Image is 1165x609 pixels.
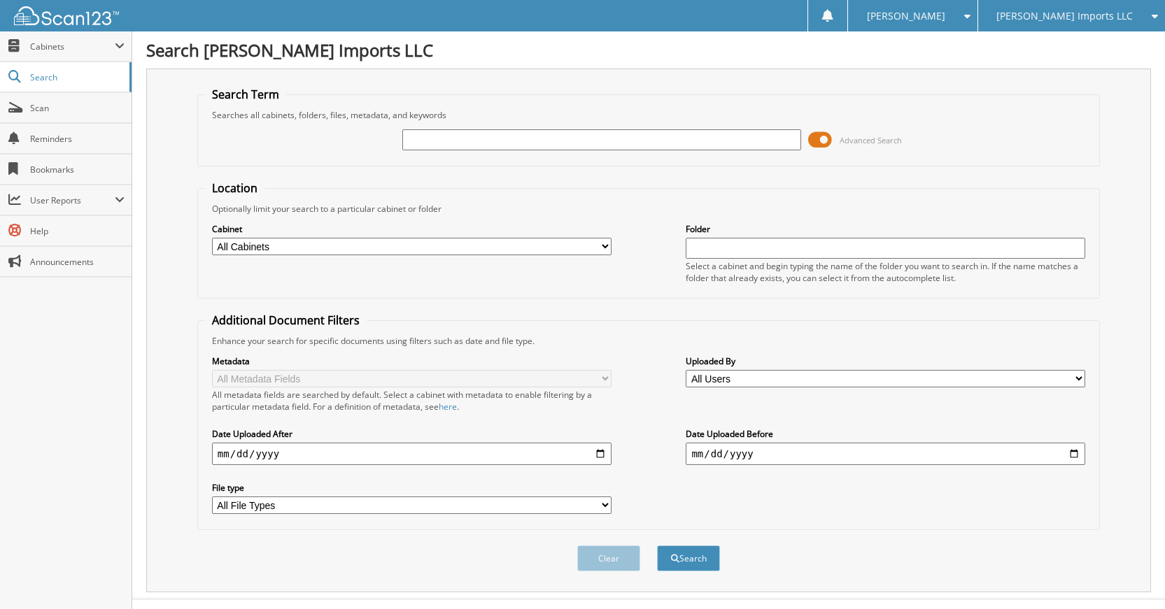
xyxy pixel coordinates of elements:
span: [PERSON_NAME] [867,12,945,20]
legend: Search Term [205,87,286,102]
label: Date Uploaded Before [686,428,1085,440]
span: Scan [30,102,125,114]
input: start [212,443,612,465]
div: Optionally limit your search to a particular cabinet or folder [205,203,1092,215]
input: end [686,443,1085,465]
span: Reminders [30,133,125,145]
label: Cabinet [212,223,612,235]
legend: Location [205,180,264,196]
button: Clear [577,545,640,571]
img: scan123-logo-white.svg [14,6,119,25]
div: Enhance your search for specific documents using filters such as date and file type. [205,335,1092,347]
button: Search [657,545,720,571]
label: File type [212,482,612,494]
span: Announcements [30,256,125,268]
div: Searches all cabinets, folders, files, metadata, and keywords [205,109,1092,121]
legend: Additional Document Filters [205,313,367,328]
span: Help [30,225,125,237]
span: Search [30,71,122,83]
span: Advanced Search [840,135,902,145]
span: [PERSON_NAME] Imports LLC [996,12,1133,20]
label: Date Uploaded After [212,428,612,440]
div: All metadata fields are searched by default. Select a cabinet with metadata to enable filtering b... [212,389,612,413]
span: Cabinets [30,41,115,52]
h1: Search [PERSON_NAME] Imports LLC [146,38,1151,62]
a: here [439,401,457,413]
span: Bookmarks [30,164,125,175]
label: Folder [686,223,1085,235]
div: Select a cabinet and begin typing the name of the folder you want to search in. If the name match... [686,260,1085,284]
iframe: Chat Widget [1095,542,1165,609]
span: User Reports [30,194,115,206]
label: Uploaded By [686,355,1085,367]
label: Metadata [212,355,612,367]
